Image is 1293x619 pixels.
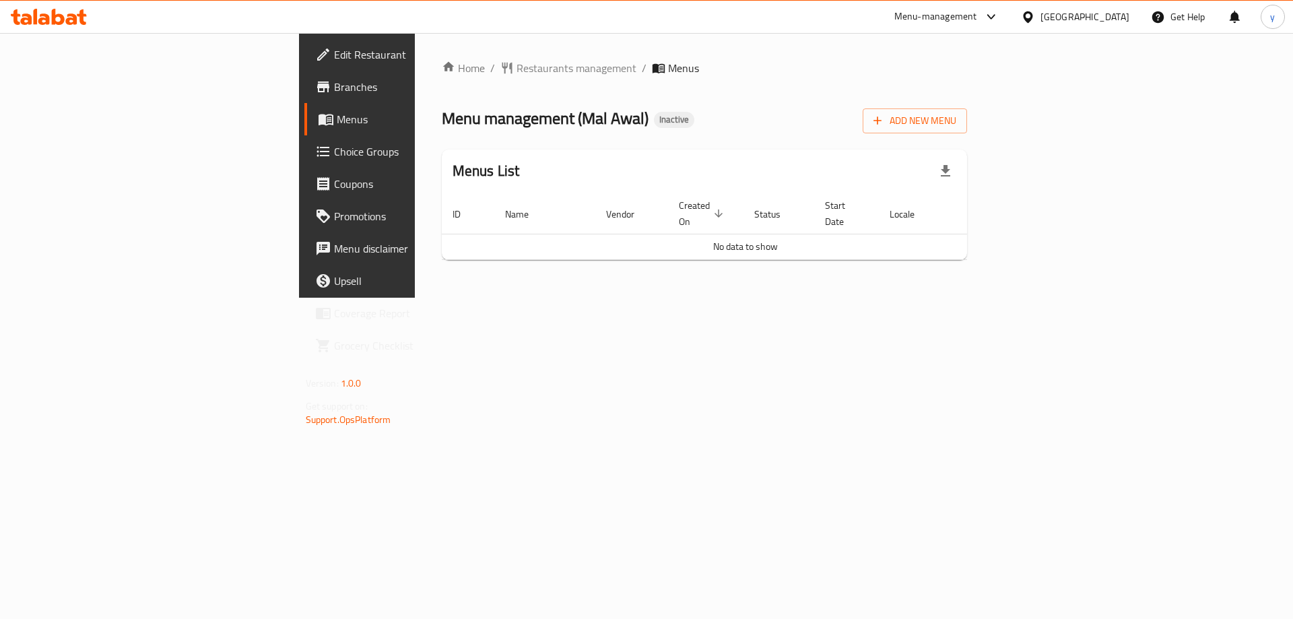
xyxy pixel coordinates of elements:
[306,411,391,428] a: Support.OpsPlatform
[873,112,956,129] span: Add New Menu
[500,60,636,76] a: Restaurants management
[341,374,362,392] span: 1.0.0
[505,206,546,222] span: Name
[334,337,504,354] span: Grocery Checklist
[304,135,515,168] a: Choice Groups
[304,329,515,362] a: Grocery Checklist
[654,114,694,125] span: Inactive
[334,273,504,289] span: Upsell
[334,79,504,95] span: Branches
[304,297,515,329] a: Coverage Report
[825,197,863,230] span: Start Date
[334,208,504,224] span: Promotions
[304,265,515,297] a: Upsell
[948,193,1049,234] th: Actions
[606,206,652,222] span: Vendor
[304,103,515,135] a: Menus
[1040,9,1129,24] div: [GEOGRAPHIC_DATA]
[1270,9,1275,24] span: y
[334,240,504,257] span: Menu disclaimer
[929,155,962,187] div: Export file
[453,161,520,181] h2: Menus List
[654,112,694,128] div: Inactive
[442,60,968,76] nav: breadcrumb
[304,168,515,200] a: Coupons
[334,176,504,192] span: Coupons
[754,206,798,222] span: Status
[337,111,504,127] span: Menus
[642,60,646,76] li: /
[306,397,368,415] span: Get support on:
[863,108,967,133] button: Add New Menu
[334,143,504,160] span: Choice Groups
[442,193,1049,260] table: enhanced table
[306,374,339,392] span: Version:
[334,305,504,321] span: Coverage Report
[304,71,515,103] a: Branches
[890,206,932,222] span: Locale
[304,38,515,71] a: Edit Restaurant
[894,9,977,25] div: Menu-management
[304,200,515,232] a: Promotions
[517,60,636,76] span: Restaurants management
[679,197,727,230] span: Created On
[304,232,515,265] a: Menu disclaimer
[453,206,478,222] span: ID
[334,46,504,63] span: Edit Restaurant
[668,60,699,76] span: Menus
[713,238,778,255] span: No data to show
[442,103,649,133] span: Menu management ( Mal Awal )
